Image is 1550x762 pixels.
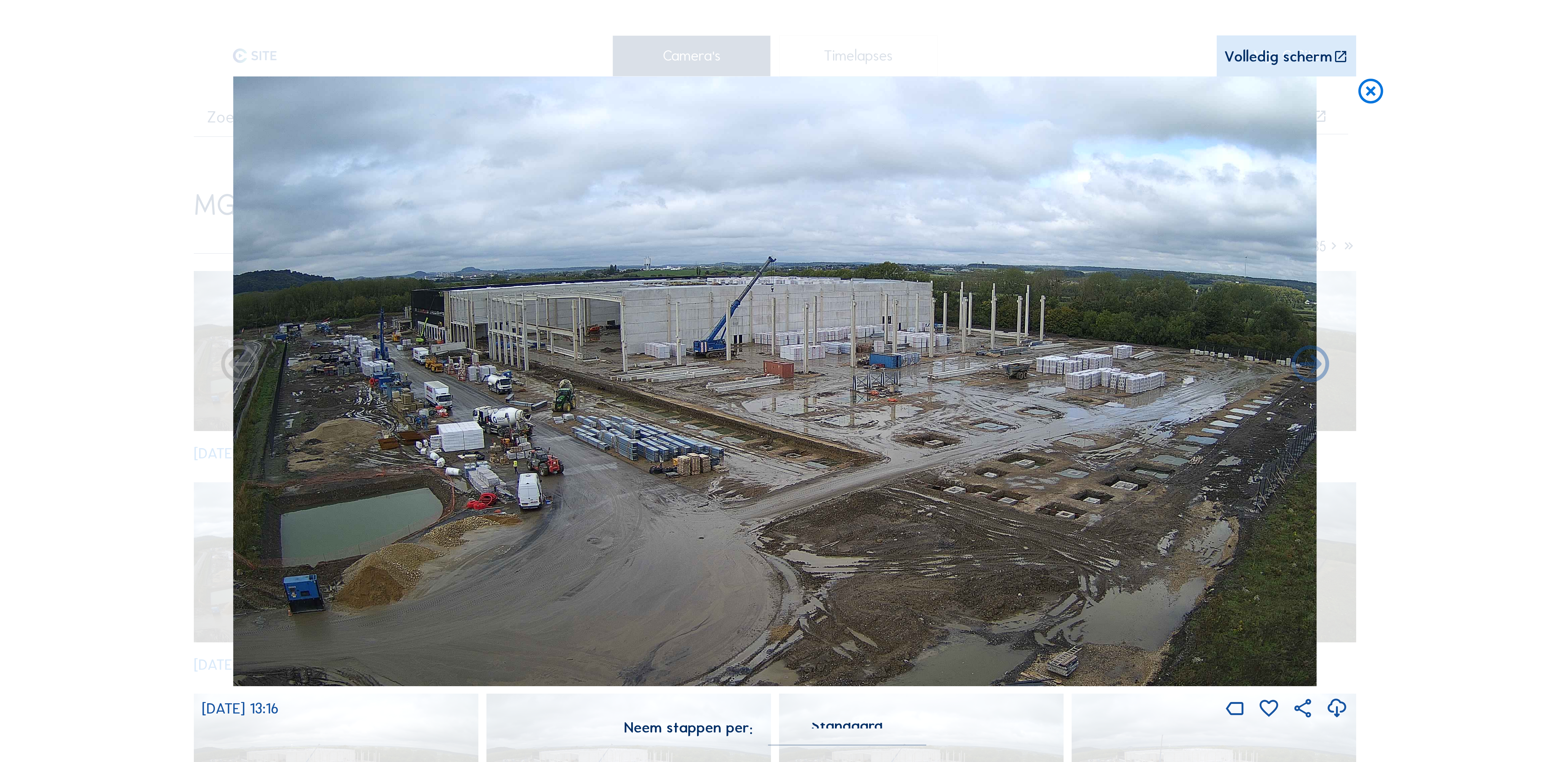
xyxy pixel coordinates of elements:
[202,700,279,718] span: [DATE] 13:16
[811,723,883,728] div: Standaard
[1224,49,1332,65] div: Volledig scherm
[624,720,753,735] div: Neem stappen per:
[768,723,926,745] div: Standaard
[217,343,262,388] i: Forward
[1288,343,1333,388] i: Back
[233,76,1316,686] img: Image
